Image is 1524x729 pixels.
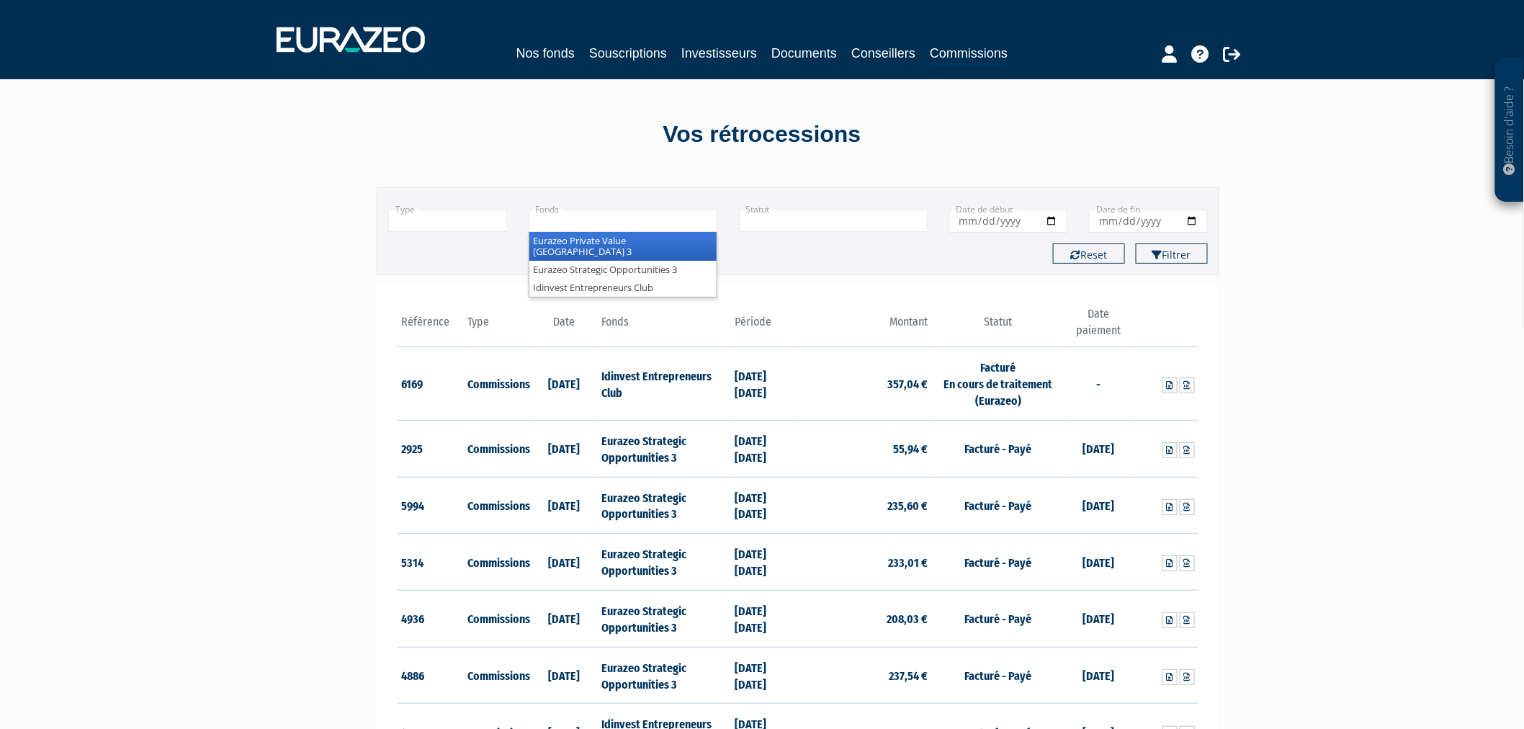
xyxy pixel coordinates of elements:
[529,261,717,279] li: Eurazeo Strategic Opportunities 3
[731,306,798,347] th: Période
[731,534,798,591] td: [DATE] [DATE]
[731,647,798,704] td: [DATE] [DATE]
[931,590,1064,647] td: Facturé - Payé
[598,347,731,421] td: Idinvest Entrepreneurs Club
[398,534,465,591] td: 5314
[1065,647,1132,704] td: [DATE]
[930,43,1008,66] a: Commissions
[598,477,731,534] td: Eurazeo Strategic Opportunities 3
[531,534,598,591] td: [DATE]
[1065,477,1132,534] td: [DATE]
[531,420,598,477] td: [DATE]
[798,347,931,421] td: 357,04 €
[465,647,532,704] td: Commissions
[351,118,1173,151] div: Vos rétrocessions
[798,534,931,591] td: 233,01 €
[931,420,1064,477] td: Facturé - Payé
[798,306,931,347] th: Montant
[398,347,465,421] td: 6169
[529,232,717,261] li: Eurazeo Private Value [GEOGRAPHIC_DATA] 3
[465,477,532,534] td: Commissions
[798,420,931,477] td: 55,94 €
[771,43,837,63] a: Documents
[731,420,798,477] td: [DATE] [DATE]
[465,590,532,647] td: Commissions
[1065,534,1132,591] td: [DATE]
[465,420,532,477] td: Commissions
[398,420,465,477] td: 2925
[398,590,465,647] td: 4936
[465,534,532,591] td: Commissions
[931,306,1064,347] th: Statut
[598,534,731,591] td: Eurazeo Strategic Opportunities 3
[731,477,798,534] td: [DATE] [DATE]
[931,477,1064,534] td: Facturé - Payé
[398,647,465,704] td: 4886
[598,306,731,347] th: Fonds
[531,590,598,647] td: [DATE]
[398,477,465,534] td: 5994
[731,590,798,647] td: [DATE] [DATE]
[531,477,598,534] td: [DATE]
[1502,66,1518,195] p: Besoin d'aide ?
[798,477,931,534] td: 235,60 €
[529,279,717,297] li: Idinvest Entrepreneurs Club
[1136,243,1208,264] button: Filtrer
[1065,347,1132,421] td: -
[465,347,532,421] td: Commissions
[681,43,757,63] a: Investisseurs
[589,43,667,63] a: Souscriptions
[531,347,598,421] td: [DATE]
[1065,306,1132,347] th: Date paiement
[277,27,425,53] img: 1732889491-logotype_eurazeo_blanc_rvb.png
[1065,590,1132,647] td: [DATE]
[516,43,575,63] a: Nos fonds
[1065,420,1132,477] td: [DATE]
[931,647,1064,704] td: Facturé - Payé
[798,590,931,647] td: 208,03 €
[798,647,931,704] td: 237,54 €
[731,347,798,421] td: [DATE] [DATE]
[931,534,1064,591] td: Facturé - Payé
[931,347,1064,421] td: Facturé En cours de traitement (Eurazeo)
[598,420,731,477] td: Eurazeo Strategic Opportunities 3
[1053,243,1125,264] button: Reset
[598,590,731,647] td: Eurazeo Strategic Opportunities 3
[531,647,598,704] td: [DATE]
[531,306,598,347] th: Date
[851,43,915,63] a: Conseillers
[598,647,731,704] td: Eurazeo Strategic Opportunities 3
[398,306,465,347] th: Référence
[465,306,532,347] th: Type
